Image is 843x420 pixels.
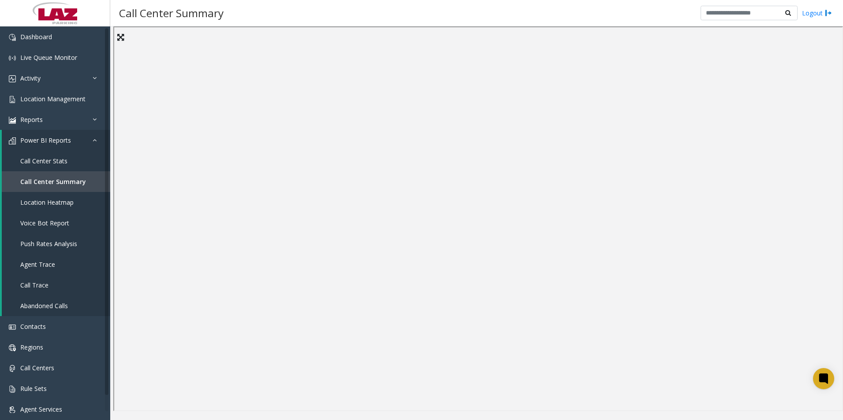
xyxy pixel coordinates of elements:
span: Call Centers [20,364,54,372]
span: Abandoned Calls [20,302,68,310]
a: Logout [802,8,832,18]
img: 'icon' [9,386,16,393]
img: 'icon' [9,137,16,144]
h3: Call Center Summary [115,2,228,24]
span: Voice Bot Report [20,219,69,227]
img: 'icon' [9,75,16,82]
img: 'icon' [9,324,16,331]
img: 'icon' [9,55,16,62]
span: Reports [20,115,43,124]
span: Agent Trace [20,260,55,269]
img: 'icon' [9,117,16,124]
span: Dashboard [20,33,52,41]
img: 'icon' [9,406,16,413]
a: Power BI Reports [2,130,110,151]
a: Location Heatmap [2,192,110,213]
a: Push Rates Analysis [2,233,110,254]
span: Activity [20,74,41,82]
span: Contacts [20,322,46,331]
span: Location Heatmap [20,198,74,206]
a: Agent Trace [2,254,110,275]
span: Call Trace [20,281,48,289]
span: Agent Services [20,405,62,413]
img: logout [825,8,832,18]
span: Location Management [20,95,86,103]
span: Live Queue Monitor [20,53,77,62]
span: Regions [20,343,43,351]
img: 'icon' [9,365,16,372]
a: Call Center Summary [2,171,110,192]
span: Call Center Stats [20,157,67,165]
span: Rule Sets [20,384,47,393]
a: Call Trace [2,275,110,295]
span: Power BI Reports [20,136,71,144]
span: Push Rates Analysis [20,239,77,248]
img: 'icon' [9,34,16,41]
span: Call Center Summary [20,177,86,186]
img: 'icon' [9,344,16,351]
a: Abandoned Calls [2,295,110,316]
a: Call Center Stats [2,151,110,171]
img: 'icon' [9,96,16,103]
a: Voice Bot Report [2,213,110,233]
